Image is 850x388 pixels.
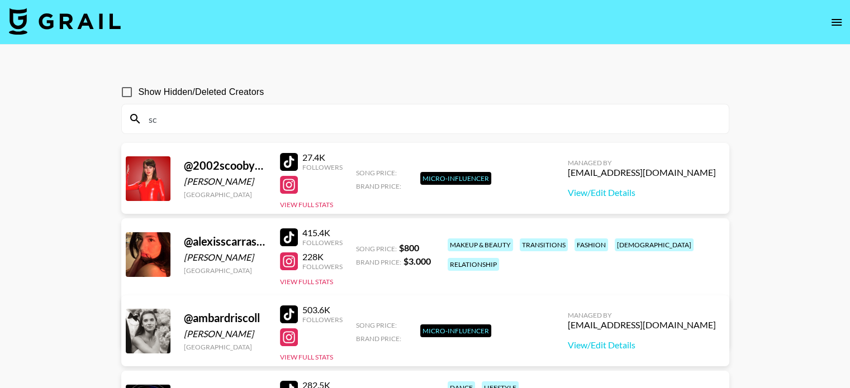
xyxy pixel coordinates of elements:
[399,242,419,253] strong: $ 800
[568,339,716,351] a: View/Edit Details
[356,169,397,177] span: Song Price:
[280,277,333,286] button: View Full Stats
[184,266,267,275] div: [GEOGRAPHIC_DATA]
[420,324,491,337] div: Micro-Influencer
[142,110,722,128] input: Search by User Name
[280,200,333,209] button: View Full Stats
[302,315,343,324] div: Followers
[280,353,333,361] button: View Full Stats
[448,238,513,251] div: makeup & beauty
[302,304,343,315] div: 503.6K
[184,190,267,199] div: [GEOGRAPHIC_DATA]
[302,152,343,163] div: 27.4K
[356,258,401,266] span: Brand Price:
[825,11,848,33] button: open drawer
[568,159,716,167] div: Managed By
[356,182,401,190] span: Brand Price:
[403,256,431,266] strong: $ 3.000
[302,262,343,271] div: Followers
[568,311,716,319] div: Managed By
[356,334,401,343] span: Brand Price:
[184,328,267,339] div: [PERSON_NAME]
[184,159,267,173] div: @ 2002scoobydoomovie
[615,238,694,251] div: [DEMOGRAPHIC_DATA]
[302,163,343,171] div: Followers
[574,238,608,251] div: fashion
[520,238,568,251] div: transitions
[184,252,267,263] div: [PERSON_NAME]
[184,311,267,325] div: @ ambardriscoll
[184,234,267,248] div: @ alexisscarrasco_
[568,319,716,330] div: [EMAIL_ADDRESS][DOMAIN_NAME]
[448,258,499,271] div: relationship
[9,8,121,35] img: Grail Talent
[302,227,343,238] div: 415.4K
[139,85,264,99] span: Show Hidden/Deleted Creators
[568,167,716,178] div: [EMAIL_ADDRESS][DOMAIN_NAME]
[356,321,397,329] span: Song Price:
[568,187,716,198] a: View/Edit Details
[184,343,267,351] div: [GEOGRAPHIC_DATA]
[302,251,343,262] div: 228K
[356,245,397,253] span: Song Price:
[420,172,491,185] div: Micro-Influencer
[302,238,343,247] div: Followers
[184,176,267,187] div: [PERSON_NAME]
